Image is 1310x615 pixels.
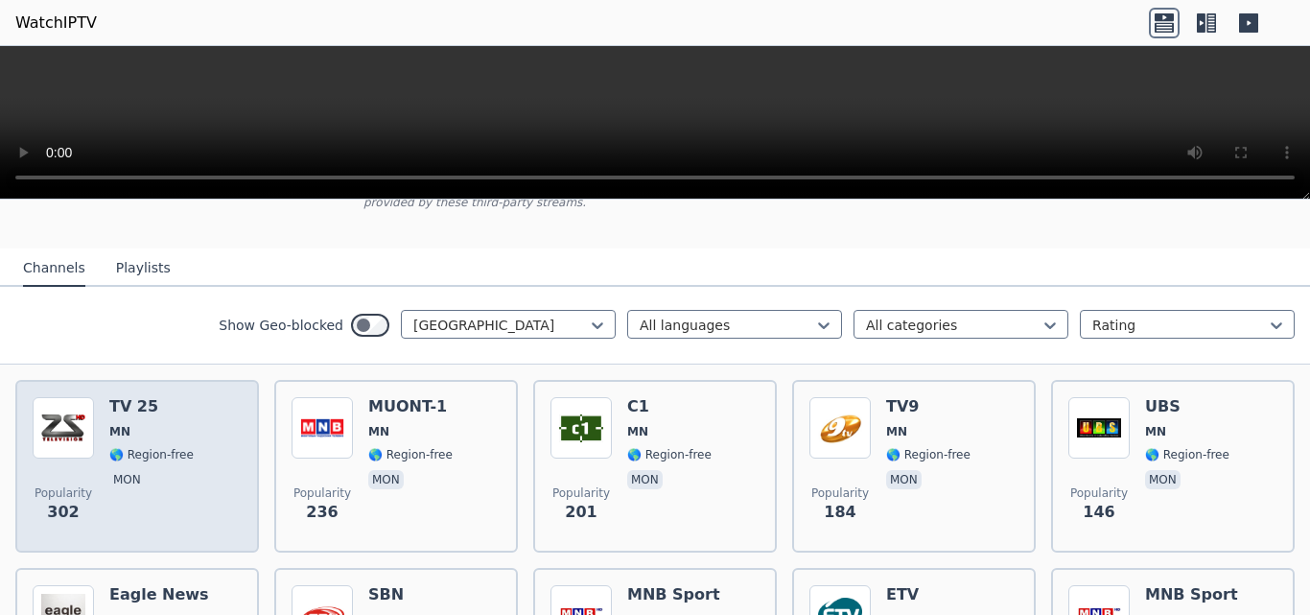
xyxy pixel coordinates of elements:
[627,397,712,416] h6: C1
[565,501,597,524] span: 201
[1145,585,1238,604] h6: MNB Sport
[886,447,971,462] span: 🌎 Region-free
[47,501,79,524] span: 302
[15,12,97,35] a: WatchIPTV
[886,397,971,416] h6: TV9
[23,250,85,287] button: Channels
[886,424,907,439] span: MN
[368,424,389,439] span: MN
[293,485,351,501] span: Popularity
[292,397,353,459] img: MUONT-1
[116,250,171,287] button: Playlists
[368,447,453,462] span: 🌎 Region-free
[809,397,871,459] img: TV9
[811,485,869,501] span: Popularity
[1070,485,1128,501] span: Popularity
[33,397,94,459] img: TV 25
[824,501,855,524] span: 184
[627,585,720,604] h6: MNB Sport
[109,585,209,604] h6: Eagle News
[306,501,338,524] span: 236
[368,397,453,416] h6: MUONT-1
[552,485,610,501] span: Popularity
[1145,447,1229,462] span: 🌎 Region-free
[368,585,453,604] h6: SBN
[219,316,343,335] label: Show Geo-blocked
[1083,501,1114,524] span: 146
[550,397,612,459] img: C1
[35,485,92,501] span: Popularity
[109,424,130,439] span: MN
[109,397,194,416] h6: TV 25
[1068,397,1130,459] img: UBS
[1145,424,1166,439] span: MN
[886,470,922,489] p: mon
[627,447,712,462] span: 🌎 Region-free
[627,470,663,489] p: mon
[368,470,404,489] p: mon
[109,447,194,462] span: 🌎 Region-free
[627,424,648,439] span: MN
[886,585,971,604] h6: ETV
[1145,397,1229,416] h6: UBS
[109,470,145,489] p: mon
[1145,470,1181,489] p: mon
